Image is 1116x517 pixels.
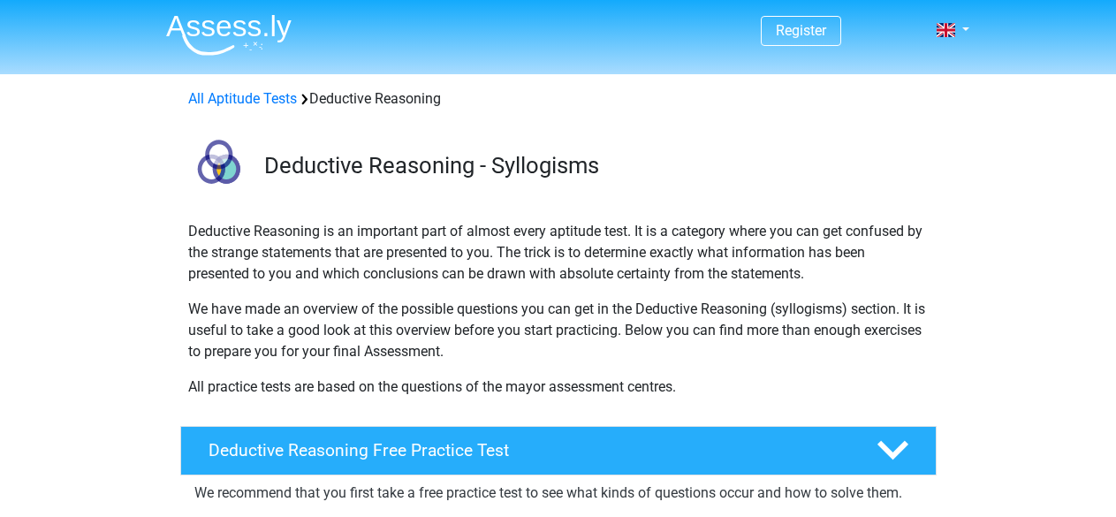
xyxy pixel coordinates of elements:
p: All practice tests are based on the questions of the mayor assessment centres. [188,376,929,398]
p: Deductive Reasoning is an important part of almost every aptitude test. It is a category where yo... [188,221,929,285]
img: deductive reasoning [181,131,256,206]
a: All Aptitude Tests [188,90,297,107]
a: Deductive Reasoning Free Practice Test [173,426,944,475]
p: We have made an overview of the possible questions you can get in the Deductive Reasoning (syllog... [188,299,929,362]
div: Deductive Reasoning [181,88,936,110]
img: Assessly [166,14,292,56]
p: We recommend that you first take a free practice test to see what kinds of questions occur and ho... [194,483,922,504]
h3: Deductive Reasoning - Syllogisms [264,152,922,179]
h4: Deductive Reasoning Free Practice Test [209,440,848,460]
a: Register [776,22,826,39]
